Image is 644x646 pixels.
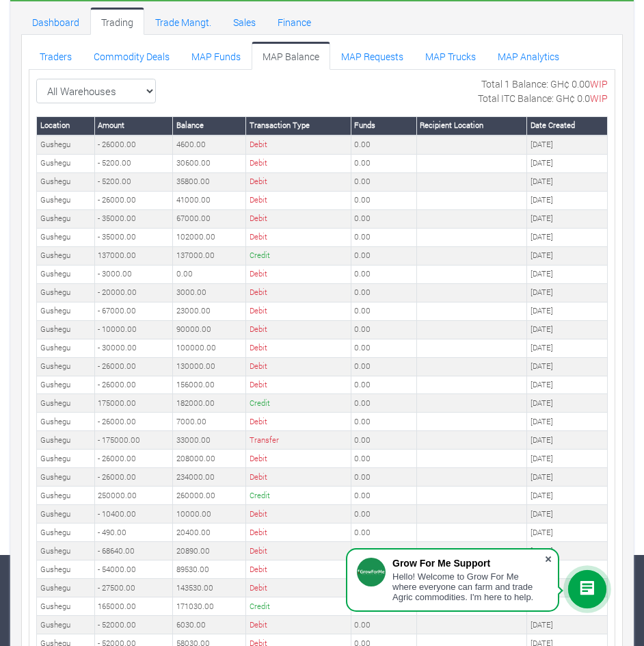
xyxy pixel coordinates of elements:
[94,376,173,394] td: - 26000.00
[173,505,246,524] td: 10000.00
[94,135,173,154] td: - 26000.00
[246,154,351,172] td: Debit
[173,579,246,597] td: 143530.00
[144,8,222,35] a: Trade Mangt.
[173,116,246,135] th: Balance
[527,524,608,542] td: [DATE]
[351,616,416,634] td: 0.00
[37,283,95,302] td: Gushegu
[351,468,416,487] td: 0.00
[173,542,246,560] td: 20890.00
[351,431,416,450] td: 0.00
[37,116,95,135] th: Location
[527,450,608,468] td: [DATE]
[527,191,608,209] td: [DATE]
[37,339,95,357] td: Gushegu
[173,191,246,209] td: 41000.00
[351,413,416,431] td: 0.00
[37,579,95,597] td: Gushegu
[527,172,608,191] td: [DATE]
[527,246,608,265] td: [DATE]
[94,560,173,579] td: - 54000.00
[94,357,173,376] td: - 26000.00
[246,172,351,191] td: Debit
[246,450,351,468] td: Debit
[351,505,416,524] td: 0.00
[94,172,173,191] td: - 5200.00
[527,320,608,339] td: [DATE]
[246,468,351,487] td: Debit
[37,154,95,172] td: Gushegu
[414,42,487,69] a: MAP Trucks
[94,468,173,487] td: - 26000.00
[330,42,414,69] a: MAP Requests
[351,357,416,376] td: 0.00
[351,450,416,468] td: 0.00
[173,228,246,246] td: 102000.00
[94,246,173,265] td: 137000.00
[246,302,351,320] td: Debit
[94,487,173,505] td: 250000.00
[94,413,173,431] td: - 26000.00
[222,8,267,35] a: Sales
[246,394,351,413] td: Credit
[416,116,527,135] th: Recipient Location
[37,265,95,283] td: Gushegu
[94,616,173,634] td: - 52000.00
[173,431,246,450] td: 33000.00
[37,172,95,191] td: Gushegu
[246,320,351,339] td: Debit
[173,154,246,172] td: 30600.00
[94,228,173,246] td: - 35000.00
[180,42,252,69] a: MAP Funds
[351,376,416,394] td: 0.00
[590,92,608,105] span: WIP
[37,413,95,431] td: Gushegu
[37,191,95,209] td: Gushegu
[527,135,608,154] td: [DATE]
[173,597,246,616] td: 171030.00
[37,376,95,394] td: Gushegu
[37,228,95,246] td: Gushegu
[351,154,416,172] td: 0.00
[37,468,95,487] td: Gushegu
[392,558,544,569] div: Grow For Me Support
[527,542,608,560] td: [DATE]
[351,228,416,246] td: 0.00
[351,172,416,191] td: 0.00
[37,597,95,616] td: Gushegu
[527,487,608,505] td: [DATE]
[246,339,351,357] td: Debit
[37,524,95,542] td: Gushegu
[94,524,173,542] td: - 490.00
[37,542,95,560] td: Gushegu
[527,505,608,524] td: [DATE]
[173,560,246,579] td: 89530.00
[246,542,351,560] td: Debit
[173,320,246,339] td: 90000.00
[94,283,173,302] td: - 20000.00
[37,394,95,413] td: Gushegu
[246,413,351,431] td: Debit
[252,42,330,69] a: MAP Balance
[94,542,173,560] td: - 68640.00
[83,42,180,69] a: Commodity Deals
[94,302,173,320] td: - 67000.00
[527,339,608,357] td: [DATE]
[527,154,608,172] td: [DATE]
[351,246,416,265] td: 0.00
[246,431,351,450] td: Transfer
[527,283,608,302] td: [DATE]
[351,209,416,228] td: 0.00
[527,560,608,579] td: [DATE]
[527,616,608,634] td: [DATE]
[94,450,173,468] td: - 26000.00
[37,487,95,505] td: Gushegu
[246,357,351,376] td: Debit
[246,376,351,394] td: Debit
[527,302,608,320] td: [DATE]
[487,42,570,69] a: MAP Analytics
[173,135,246,154] td: 4600.00
[246,579,351,597] td: Debit
[246,283,351,302] td: Debit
